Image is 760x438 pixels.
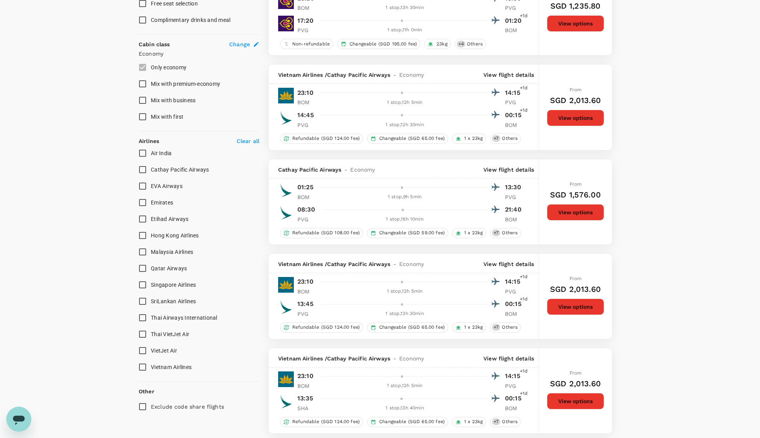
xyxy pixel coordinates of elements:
img: CX [278,205,294,221]
span: Non-refundable [289,41,333,47]
p: PVG [505,4,525,12]
span: Others [499,324,521,331]
div: 1 stop , 12h 5min [322,99,488,107]
span: Etihad Airways [151,216,189,222]
div: +7Others [490,322,521,333]
span: Only economy [151,64,186,71]
span: Others [499,230,521,236]
span: +1d [520,390,528,398]
button: View options [547,299,604,315]
span: VietJet Air [151,348,177,354]
span: Changeable (SGD 65.00 fee) [376,324,448,331]
div: +7Others [490,228,521,238]
span: 1 x 23kg [461,135,486,142]
p: 14:45 [297,110,314,120]
p: 14:15 [505,88,525,98]
span: Changeable (SGD 59.00 fee) [376,230,448,236]
p: BOM [505,121,525,129]
p: PVG [505,288,525,295]
span: Economy [350,166,375,174]
span: 1 x 23kg [461,324,486,331]
div: +4Others [455,39,486,49]
p: PVG [505,193,525,201]
span: + 4 [457,41,465,47]
h6: SGD 1,576.00 [550,188,601,201]
button: View options [547,393,604,409]
p: BOM [505,310,525,318]
span: Refundable (SGD 124.00 fee) [289,418,363,425]
div: Refundable (SGD 124.00 fee) [280,322,363,333]
span: +1d [520,12,528,20]
p: PVG [297,215,317,223]
p: 23:10 [297,371,313,381]
img: VN [278,277,294,293]
div: 1 x 23kg [452,417,486,427]
p: 08:30 [297,205,315,214]
span: Vietnam Airlines [151,364,192,370]
div: 1 stop , 13h 30min [322,4,488,12]
span: 1 x 23kg [461,418,486,425]
p: 00:15 [505,394,525,403]
span: Vietnam Airlines / Cathay Pacific Airways [278,71,390,79]
span: Changeable (SGD 65.00 fee) [376,418,448,425]
div: 1 stop , 11h 0min [322,26,488,34]
div: Changeable (SGD 65.00 fee) [367,322,448,333]
p: PVG [505,98,525,106]
div: Refundable (SGD 124.00 fee) [280,134,363,144]
p: PVG [297,121,317,129]
div: 1 stop , 9h 5min [322,193,488,201]
p: BOM [297,4,317,12]
span: From [570,87,582,92]
button: View options [547,15,604,32]
span: - [390,355,399,362]
span: From [570,370,582,376]
div: 1 stop , 13h 40min [322,404,488,412]
p: 14:15 [505,371,525,381]
p: PVG [505,382,525,390]
span: Singapore Airlines [151,282,196,288]
span: SriLankan Airlines [151,298,196,304]
p: 23:10 [297,277,313,286]
img: TG [278,16,294,31]
span: Change [229,40,250,48]
div: Non-refundable [280,39,333,49]
span: + 7 [492,418,500,425]
span: Qatar Airways [151,265,187,271]
span: Free seat selection [151,0,198,7]
span: Economy [399,71,424,79]
div: Changeable (SGD 59.00 fee) [367,228,448,238]
span: - [341,166,350,174]
div: +7Others [490,417,521,427]
span: 1 x 23kg [461,230,486,236]
p: View flight details [483,71,534,79]
p: 17:20 [297,16,313,25]
span: Others [499,135,521,142]
span: +1d [520,367,528,375]
p: 01:25 [297,183,313,192]
span: Thai Airways International [151,315,217,321]
img: CX [278,183,294,198]
span: Cathay Pacific Airways [278,166,341,174]
span: +1d [520,295,528,303]
span: Emirates [151,199,173,206]
span: Economy [399,260,424,268]
button: View options [547,204,604,221]
h6: SGD 2,013.60 [550,283,601,295]
span: Vietnam Airlines / Cathay Pacific Airways [278,355,390,362]
p: 00:15 [505,299,525,309]
p: 00:15 [505,110,525,120]
img: VN [278,88,294,103]
span: Air India [151,150,172,156]
p: 23:10 [297,88,313,98]
button: View options [547,110,604,126]
p: BOM [505,26,525,34]
span: Thai VietJet Air [151,331,189,337]
strong: Cabin class [139,41,170,47]
h6: SGD 2,013.60 [550,94,601,107]
span: Mix with business [151,97,195,103]
div: 23kg [424,39,451,49]
span: Complimentary drinks and meal [151,17,230,23]
p: Exclude code share flights [151,403,224,411]
span: Changeable (SGD 65.00 fee) [376,135,448,142]
p: View flight details [483,260,534,268]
